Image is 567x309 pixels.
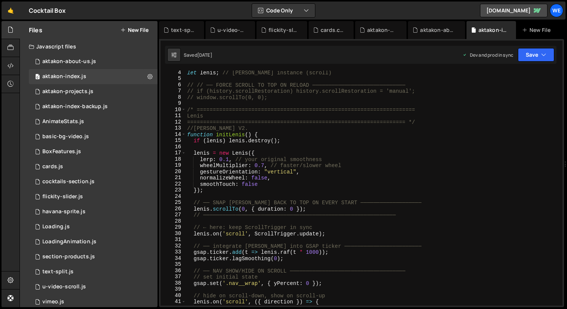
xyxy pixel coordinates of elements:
[42,238,96,245] div: LoadingAnimation.js
[160,187,186,193] div: 23
[29,174,157,189] div: 12094/36060.js
[42,283,86,290] div: u-video-scroll.js
[160,69,186,76] div: 4
[29,114,157,129] div: 12094/30498.js
[29,159,157,174] div: 12094/34793.js
[160,75,186,82] div: 5
[321,26,345,34] div: cards.css
[42,178,94,185] div: cocktails-section.js
[160,125,186,131] div: 13
[160,237,186,243] div: 31
[160,206,186,212] div: 26
[160,131,186,138] div: 14
[29,144,157,159] div: 12094/30497.js
[42,133,89,140] div: basic-bg-video.js
[160,162,186,169] div: 19
[217,26,246,34] div: u-video-scroll.js
[160,280,186,286] div: 38
[160,249,186,255] div: 33
[29,234,157,249] div: 12094/30492.js
[29,279,157,294] div: 12094/41429.js
[42,103,108,110] div: aktakon-index-backup.js
[160,82,186,88] div: 6
[184,52,212,58] div: Saved
[29,129,157,144] div: 12094/36058.js
[160,199,186,206] div: 25
[160,175,186,181] div: 21
[160,224,186,231] div: 29
[42,298,64,305] div: vimeo.js
[42,73,86,80] div: aktakon-index.js
[160,231,186,237] div: 30
[35,74,40,80] span: 0
[42,118,84,125] div: AnimateStats.js
[20,39,157,54] div: Javascript files
[197,52,212,58] div: [DATE]
[160,94,186,101] div: 8
[42,88,93,95] div: aktakon-projects.js
[120,27,148,33] button: New File
[42,223,70,230] div: Loading.js
[29,189,157,204] div: 12094/35474.js
[160,212,186,218] div: 27
[160,261,186,268] div: 35
[29,84,157,99] div: 12094/44389.js
[160,292,186,299] div: 40
[160,137,186,144] div: 15
[462,52,513,58] div: Dev and prod in sync
[171,26,195,34] div: text-split.js
[42,193,83,200] div: flickity-slider.js
[420,26,456,34] div: aktakon-about-us.js
[160,119,186,125] div: 12
[42,163,63,170] div: cards.js
[29,26,42,34] h2: Files
[160,169,186,175] div: 20
[160,255,186,262] div: 34
[160,144,186,150] div: 16
[522,26,553,34] div: New File
[160,107,186,113] div: 10
[29,6,66,15] div: Cocktail Box
[518,48,554,62] button: Save
[160,286,186,292] div: 39
[29,54,157,69] div: 12094/44521.js
[160,150,186,156] div: 17
[160,181,186,187] div: 22
[550,4,563,17] a: We
[29,219,157,234] div: 12094/34884.js
[42,268,73,275] div: text-split.js
[268,26,298,34] div: flickity-slider.css
[480,4,547,17] a: [DOMAIN_NAME]
[29,204,157,219] div: 12094/36679.js
[42,58,96,65] div: aktakon-about-us.js
[160,218,186,225] div: 28
[160,113,186,119] div: 11
[42,253,95,260] div: section-products.js
[252,4,315,17] button: Code Only
[160,274,186,280] div: 37
[42,208,85,215] div: havana-sprite.js
[478,26,507,34] div: aktakon-index.js
[29,69,157,84] div: 12094/43364.js
[42,148,81,155] div: BoxFeatures.js
[160,88,186,94] div: 7
[160,100,186,107] div: 9
[29,99,157,114] div: 12094/44174.js
[367,26,397,34] div: aktakon-main.css
[160,298,186,305] div: 41
[160,243,186,249] div: 32
[160,193,186,200] div: 24
[29,264,157,279] div: 12094/41439.js
[29,249,157,264] div: 12094/36059.js
[160,156,186,163] div: 18
[160,268,186,274] div: 36
[1,2,20,20] a: 🤙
